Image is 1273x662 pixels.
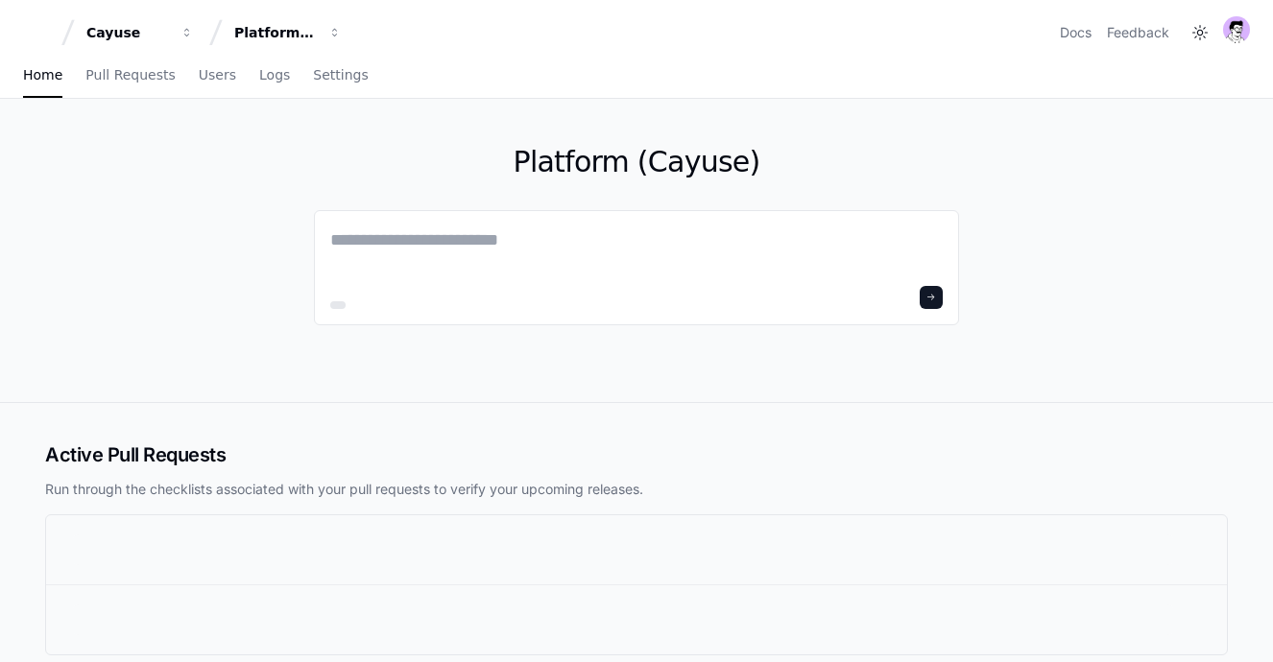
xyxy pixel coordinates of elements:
button: Platform (Cayuse) [227,15,349,50]
a: Settings [313,54,368,98]
h1: Platform (Cayuse) [314,145,959,179]
span: Logs [259,69,290,81]
p: Run through the checklists associated with your pull requests to verify your upcoming releases. [45,480,1228,499]
span: Pull Requests [85,69,175,81]
span: Home [23,69,62,81]
img: avatar [1223,16,1250,43]
h2: Active Pull Requests [45,441,1228,468]
a: Home [23,54,62,98]
div: Platform (Cayuse) [234,23,317,42]
div: Cayuse [86,23,169,42]
a: Logs [259,54,290,98]
button: Feedback [1107,23,1169,42]
a: Docs [1060,23,1092,42]
a: Pull Requests [85,54,175,98]
span: Settings [313,69,368,81]
span: Users [199,69,236,81]
button: Cayuse [79,15,202,50]
a: Users [199,54,236,98]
